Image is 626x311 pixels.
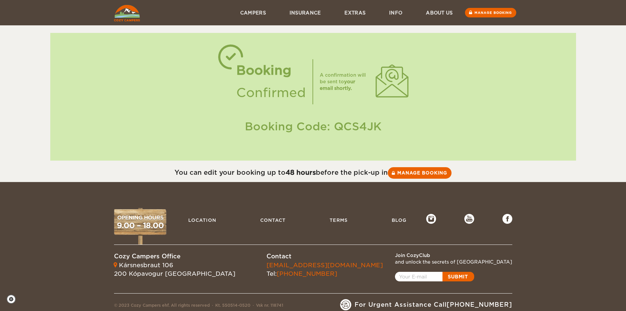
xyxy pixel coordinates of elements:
a: Location [185,214,220,226]
div: Join CozyClub [395,252,512,259]
div: © 2023 Cozy Campers ehf. All rights reserved Kt. 550514-0520 Vsk nr. 118741 [114,302,283,310]
a: Open popup [395,272,474,281]
a: [PHONE_NUMBER] [447,301,512,308]
a: [EMAIL_ADDRESS][DOMAIN_NAME] [267,262,383,269]
div: Contact [267,252,383,261]
a: [PHONE_NUMBER] [277,270,337,277]
a: Manage booking [465,8,516,17]
strong: 48 hours [286,168,316,176]
div: Kársnesbraut 106 200 Kópavogur [GEOGRAPHIC_DATA] [114,261,235,278]
a: Terms [326,214,351,226]
div: Booking [236,59,306,82]
img: Cozy Campers [114,5,140,21]
a: Contact [257,214,289,226]
div: Booking Code: QCS4JK [57,119,569,134]
a: Manage booking [388,167,452,179]
a: Cookie settings [7,295,20,304]
div: Cozy Campers Office [114,252,235,261]
span: For Urgent Assistance Call [355,300,512,309]
a: Blog [388,214,410,226]
div: Tel: [267,261,383,278]
div: A confirmation will be sent to [320,72,369,91]
div: Confirmed [236,82,306,104]
div: and unlock the secrets of [GEOGRAPHIC_DATA] [395,259,512,265]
